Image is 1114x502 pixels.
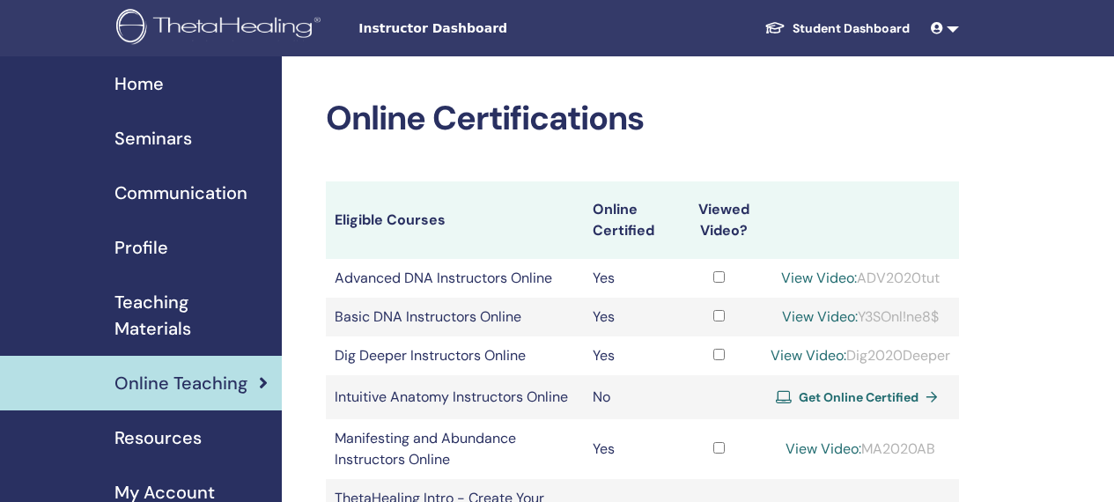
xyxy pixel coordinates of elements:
[786,439,861,458] a: View Video:
[781,269,857,287] a: View Video:
[114,370,247,396] span: Online Teaching
[116,9,327,48] img: logo.png
[584,375,677,419] td: No
[326,336,584,375] td: Dig Deeper Instructors Online
[326,99,959,139] h2: Online Certifications
[771,345,950,366] div: Dig2020Deeper
[326,259,584,298] td: Advanced DNA Instructors Online
[750,12,924,45] a: Student Dashboard
[771,346,846,365] a: View Video:
[584,298,677,336] td: Yes
[114,289,268,342] span: Teaching Materials
[114,70,164,97] span: Home
[782,307,858,326] a: View Video:
[358,19,623,38] span: Instructor Dashboard
[776,384,945,410] a: Get Online Certified
[771,268,950,289] div: ADV2020tut
[584,181,677,259] th: Online Certified
[771,439,950,460] div: MA2020AB
[584,419,677,479] td: Yes
[114,180,247,206] span: Communication
[114,125,192,151] span: Seminars
[114,424,202,451] span: Resources
[771,306,950,328] div: Y3SOnl!ne8$
[114,234,168,261] span: Profile
[764,20,786,35] img: graduation-cap-white.svg
[326,181,584,259] th: Eligible Courses
[584,336,677,375] td: Yes
[799,389,918,405] span: Get Online Certified
[326,375,584,419] td: Intuitive Anatomy Instructors Online
[326,419,584,479] td: Manifesting and Abundance Instructors Online
[326,298,584,336] td: Basic DNA Instructors Online
[584,259,677,298] td: Yes
[677,181,762,259] th: Viewed Video?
